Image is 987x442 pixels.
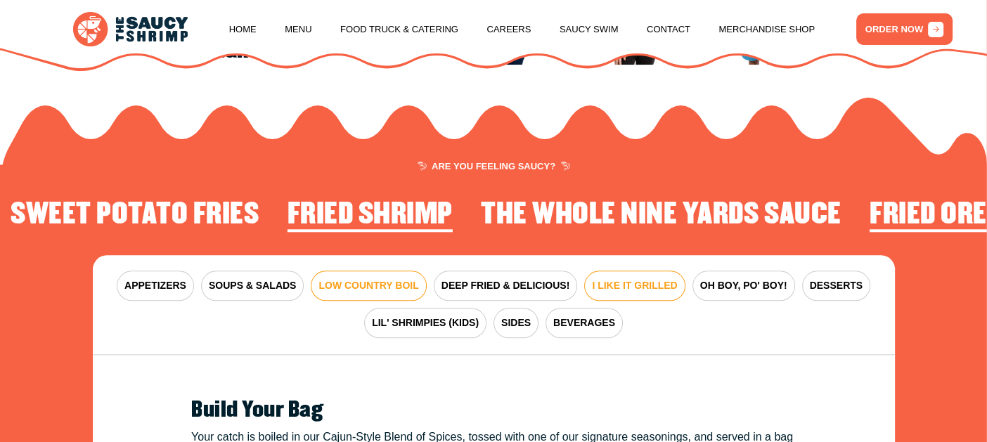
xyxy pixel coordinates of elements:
button: DEEP FRIED & DELICIOUS! [434,271,578,301]
span: LOW COUNTRY BOIL [318,278,418,293]
button: SIDES [493,308,538,338]
li: 4 of 4 [11,198,259,235]
a: Careers [486,3,531,56]
span: ARE YOU FEELING SAUCY? [418,162,570,171]
h2: The Whole Nine Yards Sauce [481,198,841,230]
button: SOUPS & SALADS [201,271,304,301]
span: DEEP FRIED & DELICIOUS! [441,278,570,293]
li: 2 of 4 [481,198,841,235]
a: Menu [285,3,311,56]
a: Contact [647,3,690,56]
button: LIL' SHRIMPIES (KIDS) [364,308,486,338]
a: Saucy Swim [560,3,619,56]
a: Food Truck & Catering [340,3,458,56]
button: APPETIZERS [117,271,194,301]
button: DESSERTS [802,271,870,301]
a: ORDER NOW [856,13,953,45]
span: APPETIZERS [124,278,186,293]
a: Merchandise Shop [718,3,815,56]
span: DESSERTS [810,278,863,293]
button: I LIKE IT GRILLED [584,271,685,301]
h2: Sweet Potato Fries [11,198,259,230]
img: logo [73,12,187,46]
button: LOW COUNTRY BOIL [311,271,426,301]
li: 1 of 4 [288,198,453,235]
h2: Fried Shrimp [288,198,453,230]
h2: Build Your Bag [191,398,796,422]
span: SIDES [501,316,531,330]
span: I LIKE IT GRILLED [592,278,677,293]
span: LIL' SHRIMPIES (KIDS) [372,316,479,330]
span: BEVERAGES [553,316,615,330]
button: OH BOY, PO' BOY! [692,271,795,301]
span: OH BOY, PO' BOY! [700,278,787,293]
span: SOUPS & SALADS [209,278,296,293]
a: Home [229,3,257,56]
button: BEVERAGES [546,308,623,338]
